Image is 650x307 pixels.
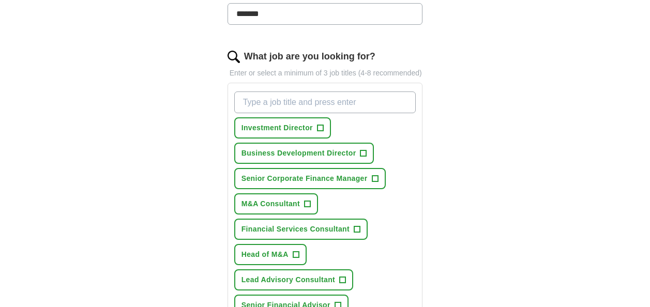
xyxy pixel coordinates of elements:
[234,269,353,290] button: Lead Advisory Consultant
[228,68,423,79] p: Enter or select a minimum of 3 job titles (4-8 recommended)
[241,148,356,159] span: Business Development Director
[241,122,313,133] span: Investment Director
[234,219,368,240] button: Financial Services Consultant
[234,117,331,139] button: Investment Director
[241,173,368,184] span: Senior Corporate Finance Manager
[234,91,416,113] input: Type a job title and press enter
[228,51,240,63] img: search.png
[234,143,374,164] button: Business Development Director
[234,244,307,265] button: Head of M&A
[241,249,289,260] span: Head of M&A
[234,193,318,214] button: M&A Consultant
[241,274,335,285] span: Lead Advisory Consultant
[244,50,375,64] label: What job are you looking for?
[241,224,350,235] span: Financial Services Consultant
[234,168,386,189] button: Senior Corporate Finance Manager
[241,198,300,209] span: M&A Consultant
